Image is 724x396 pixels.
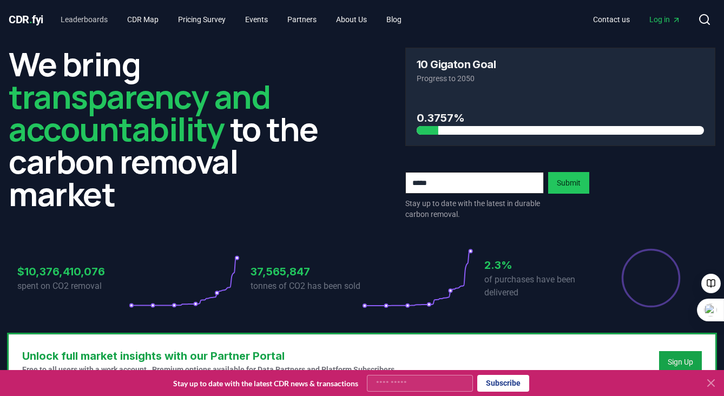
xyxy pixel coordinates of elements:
[659,351,702,373] button: Sign Up
[52,10,116,29] a: Leaderboards
[649,14,681,25] span: Log in
[17,280,129,293] p: spent on CO2 removal
[29,13,32,26] span: .
[22,348,397,364] h3: Unlock full market insights with our Partner Portal
[417,110,704,126] h3: 0.3757%
[251,280,362,293] p: tonnes of CO2 has been sold
[9,13,43,26] span: CDR fyi
[484,273,596,299] p: of purchases have been delivered
[641,10,689,29] a: Log in
[405,198,544,220] p: Stay up to date with the latest in durable carbon removal.
[236,10,277,29] a: Events
[417,73,704,84] p: Progress to 2050
[279,10,325,29] a: Partners
[52,10,410,29] nav: Main
[9,48,319,210] h2: We bring to the carbon removal market
[378,10,410,29] a: Blog
[169,10,234,29] a: Pricing Survey
[9,74,270,151] span: transparency and accountability
[22,364,397,375] p: Free to all users with a work account. Premium options available for Data Partners and Platform S...
[548,172,589,194] button: Submit
[584,10,689,29] nav: Main
[9,12,43,27] a: CDR.fyi
[621,248,681,308] div: Percentage of sales delivered
[119,10,167,29] a: CDR Map
[17,263,129,280] h3: $10,376,410,076
[327,10,376,29] a: About Us
[417,59,496,70] h3: 10 Gigaton Goal
[484,257,596,273] h3: 2.3%
[668,357,693,367] a: Sign Up
[251,263,362,280] h3: 37,565,847
[584,10,639,29] a: Contact us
